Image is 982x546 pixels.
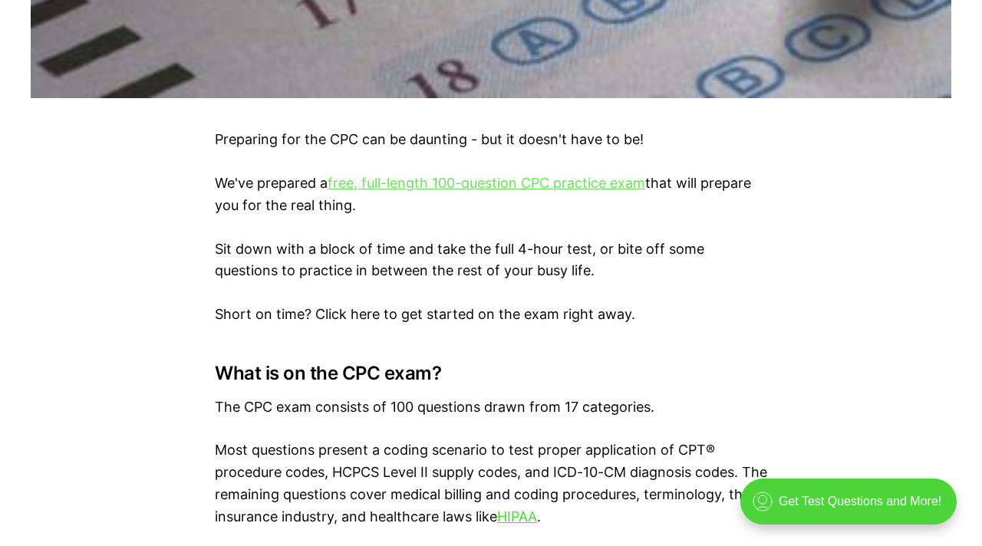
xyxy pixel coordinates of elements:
p: The CPC exam consists of 100 questions drawn from 17 categories. [215,396,767,419]
p: Short on time? Click here to get started on the exam right away. [215,304,767,326]
p: Sit down with a block of time and take the full 4-hour test, or bite off some questions to practi... [215,238,767,283]
iframe: portal-trigger [727,471,982,546]
p: We've prepared a that will prepare you for the real thing. [215,173,767,217]
a: HIPAA [497,508,537,525]
p: Most questions present a coding scenario to test proper application of CPT® procedure codes, HCPC... [215,439,767,528]
p: Preparing for the CPC can be daunting - but it doesn't have to be! [215,129,767,151]
a: free, full-length 100-question CPC practice exam [328,175,645,191]
h3: What is on the CPC exam? [215,363,767,384]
